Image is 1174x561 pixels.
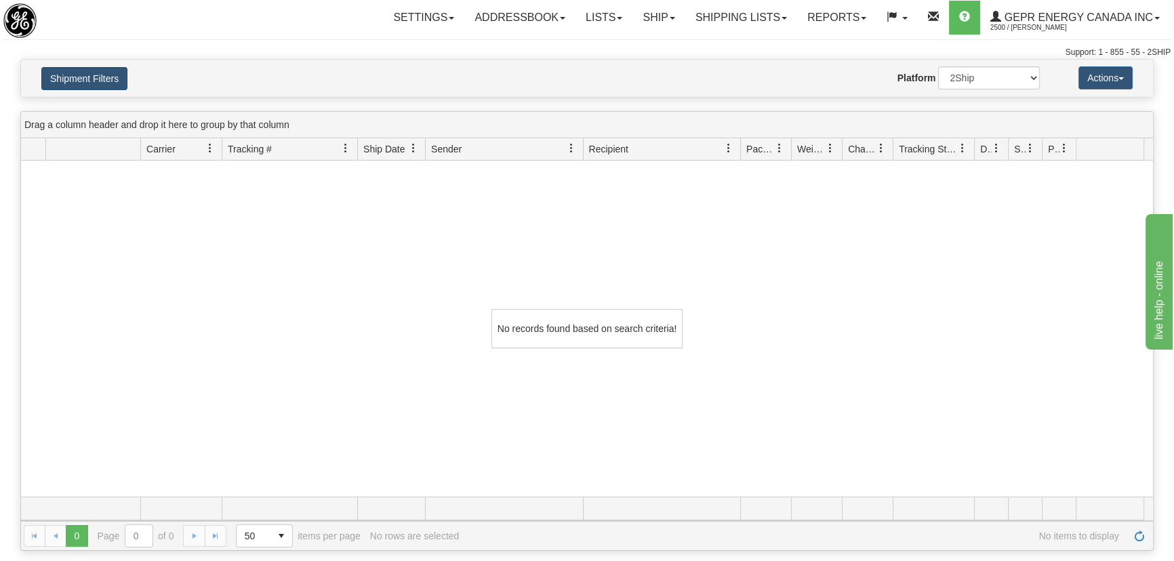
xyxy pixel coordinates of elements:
[870,137,893,160] a: Charge filter column settings
[980,142,992,156] span: Delivery Status
[1143,211,1173,350] iframe: chat widget
[464,1,575,35] a: Addressbook
[1001,12,1153,23] span: GEPR Energy Canada Inc
[1019,137,1042,160] a: Shipment Issues filter column settings
[1053,137,1076,160] a: Pickup Status filter column settings
[236,524,361,547] span: items per page
[146,142,176,156] span: Carrier
[575,1,632,35] a: Lists
[228,142,272,156] span: Tracking #
[632,1,685,35] a: Ship
[1078,66,1133,89] button: Actions
[746,142,775,156] span: Packages
[717,137,740,160] a: Recipient filter column settings
[383,1,464,35] a: Settings
[370,531,460,541] div: No rows are selected
[848,142,876,156] span: Charge
[819,137,842,160] a: Weight filter column settings
[797,142,826,156] span: Weight
[685,1,797,35] a: Shipping lists
[899,142,958,156] span: Tracking Status
[491,309,683,348] div: No records found based on search criteria!
[768,137,791,160] a: Packages filter column settings
[402,137,425,160] a: Ship Date filter column settings
[990,21,1092,35] span: 2500 / [PERSON_NAME]
[21,112,1153,138] div: grid grouping header
[3,3,37,38] img: logo2500.jpg
[270,525,292,547] span: select
[560,137,583,160] a: Sender filter column settings
[334,137,357,160] a: Tracking # filter column settings
[951,137,974,160] a: Tracking Status filter column settings
[985,137,1008,160] a: Delivery Status filter column settings
[10,8,125,24] div: live help - online
[66,525,87,547] span: Page 0
[236,524,293,547] span: Page sizes drop down
[98,524,174,547] span: Page of 0
[3,47,1171,58] div: Support: 1 - 855 - 55 - 2SHIP
[363,142,405,156] span: Ship Date
[897,71,936,85] label: Platform
[431,142,462,156] span: Sender
[980,1,1170,35] a: GEPR Energy Canada Inc 2500 / [PERSON_NAME]
[199,137,222,160] a: Carrier filter column settings
[468,531,1119,541] span: No items to display
[589,142,628,156] span: Recipient
[1014,142,1026,156] span: Shipment Issues
[245,529,262,543] span: 50
[41,67,127,90] button: Shipment Filters
[797,1,876,35] a: Reports
[1129,525,1150,547] a: Refresh
[1048,142,1059,156] span: Pickup Status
